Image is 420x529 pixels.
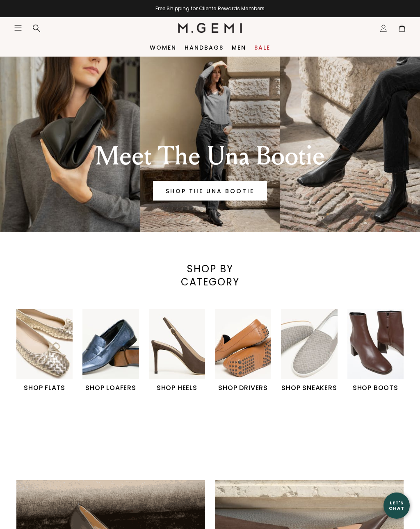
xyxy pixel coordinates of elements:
h1: SHOP HEELS [149,383,205,393]
a: SHOP LOAFERS [82,309,139,393]
a: SHOP FLATS [16,309,73,393]
a: Women [150,44,176,51]
a: Men [232,44,246,51]
a: SHOP SNEAKERS [281,309,337,393]
h1: SHOP FLATS [16,383,73,393]
div: 1 / 6 [16,309,82,393]
h1: SHOP BOOTS [347,383,404,393]
h1: SHOP LOAFERS [82,383,139,393]
a: SHOP HEELS [149,309,205,393]
h1: SHOP SNEAKERS [281,383,337,393]
div: Meet The Una Bootie [58,141,362,171]
a: Sale [254,44,270,51]
a: Handbags [185,44,224,51]
div: 6 / 6 [347,309,413,393]
div: 3 / 6 [149,309,215,393]
button: Open site menu [14,24,22,32]
a: SHOP BOOTS [347,309,404,393]
a: SHOP DRIVERS [215,309,271,393]
div: 2 / 6 [82,309,148,393]
h1: SHOP DRIVERS [215,383,271,393]
div: 5 / 6 [281,309,347,393]
img: M.Gemi [178,23,242,33]
a: Banner primary button [153,181,267,201]
div: 4 / 6 [215,309,281,393]
div: SHOP BY CATEGORY [157,262,262,289]
div: Let's Chat [383,500,410,511]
